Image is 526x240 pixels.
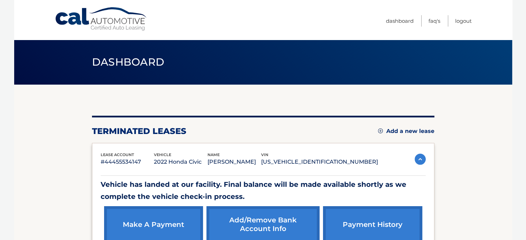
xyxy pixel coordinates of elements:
a: Cal Automotive [55,7,148,31]
span: lease account [101,152,134,157]
span: Dashboard [92,56,165,68]
h2: terminated leases [92,126,186,136]
a: Logout [455,15,472,27]
p: [US_VEHICLE_IDENTIFICATION_NUMBER] [261,157,378,167]
p: Vehicle has landed at our facility. Final balance will be made available shortly as we complete t... [101,179,426,203]
p: #44455534147 [101,157,154,167]
a: Dashboard [386,15,414,27]
img: accordion-active.svg [415,154,426,165]
span: name [207,152,220,157]
a: Add a new lease [378,128,434,135]
p: [PERSON_NAME] [207,157,261,167]
span: vehicle [154,152,171,157]
img: add.svg [378,128,383,133]
span: vin [261,152,268,157]
p: 2022 Honda Civic [154,157,207,167]
a: FAQ's [428,15,440,27]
